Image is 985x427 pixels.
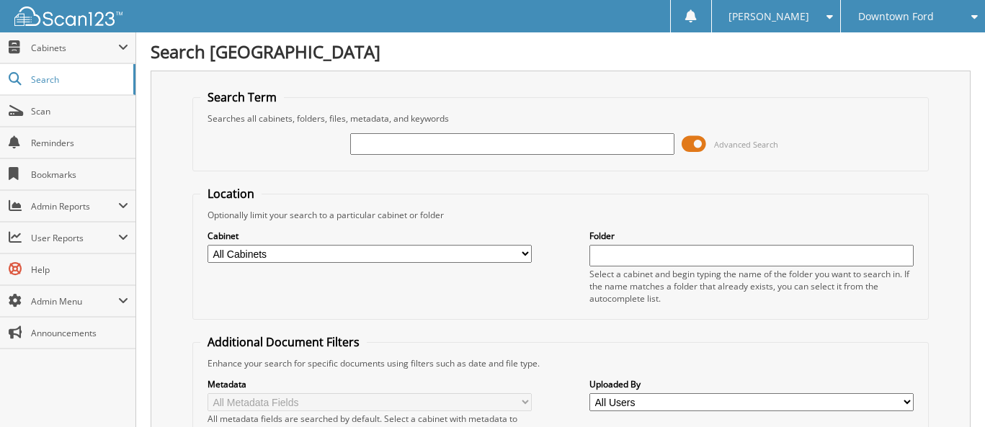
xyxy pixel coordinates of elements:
span: Cabinets [31,42,118,54]
div: Select a cabinet and begin typing the name of the folder you want to search in. If the name match... [589,268,914,305]
span: Reminders [31,137,128,149]
span: Announcements [31,327,128,339]
span: [PERSON_NAME] [728,12,809,21]
label: Metadata [208,378,532,390]
div: Searches all cabinets, folders, files, metadata, and keywords [200,112,921,125]
img: scan123-logo-white.svg [14,6,122,26]
span: Admin Menu [31,295,118,307]
legend: Search Term [200,89,284,105]
legend: Additional Document Filters [200,334,367,350]
div: Enhance your search for specific documents using filters such as date and file type. [200,357,921,369]
span: Scan [31,105,128,117]
span: Help [31,264,128,276]
span: Bookmarks [31,168,128,181]
span: Downtown Ford [858,12,934,21]
h1: Search [GEOGRAPHIC_DATA] [151,40,971,63]
legend: Location [200,186,262,202]
span: Admin Reports [31,200,118,212]
label: Uploaded By [589,378,914,390]
span: User Reports [31,232,118,244]
span: Search [31,73,126,86]
div: Optionally limit your search to a particular cabinet or folder [200,209,921,221]
span: Advanced Search [714,139,778,150]
label: Cabinet [208,230,532,242]
label: Folder [589,230,914,242]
